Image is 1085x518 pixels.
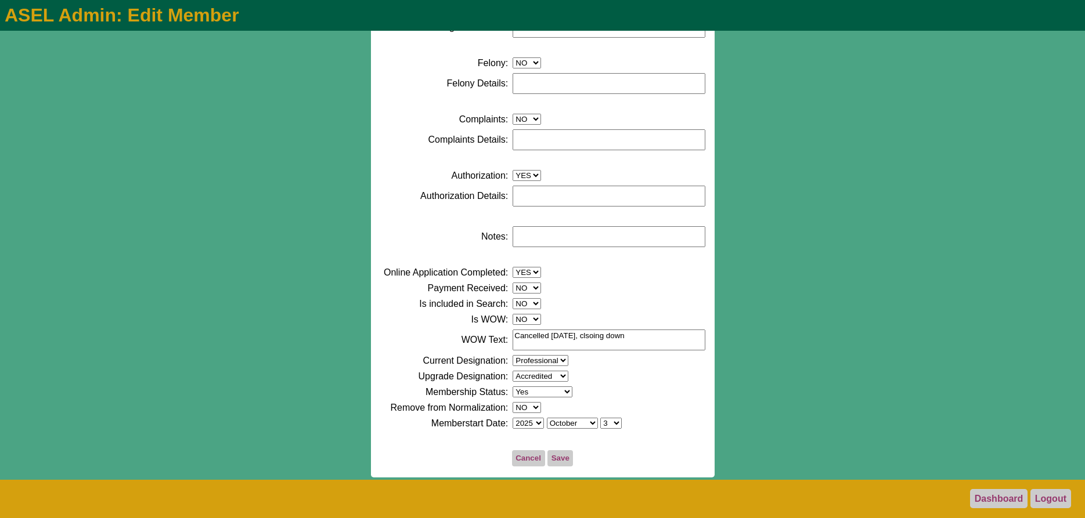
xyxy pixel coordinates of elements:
label: Authorization Details: [420,191,508,201]
label: Felony: [478,58,508,68]
label: Complaints Details: [428,135,508,145]
label: Complaints: [459,114,508,125]
a: Logout [1030,489,1071,508]
label: Remove from Normalization: [391,403,509,413]
label: Is included in Search: [419,299,508,309]
label: Payment Received: [428,283,509,294]
label: Upgrade Designation: [419,371,509,382]
label: Felony Details: [446,78,508,89]
button: Save [547,450,573,466]
label: Is WOW: [471,314,509,325]
h1: ASEL Admin: Edit Member [5,5,1080,26]
label: Online Application Completed: [384,267,508,278]
label: Membership Status: [426,387,508,397]
label: WOW Text: [462,335,509,345]
label: Memberstart Date: [431,418,508,429]
label: Authorization: [451,171,508,181]
label: Notes: [481,231,508,242]
button: Cancel [512,450,545,466]
label: Current Designation: [423,356,509,366]
a: Dashboard [970,489,1028,508]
